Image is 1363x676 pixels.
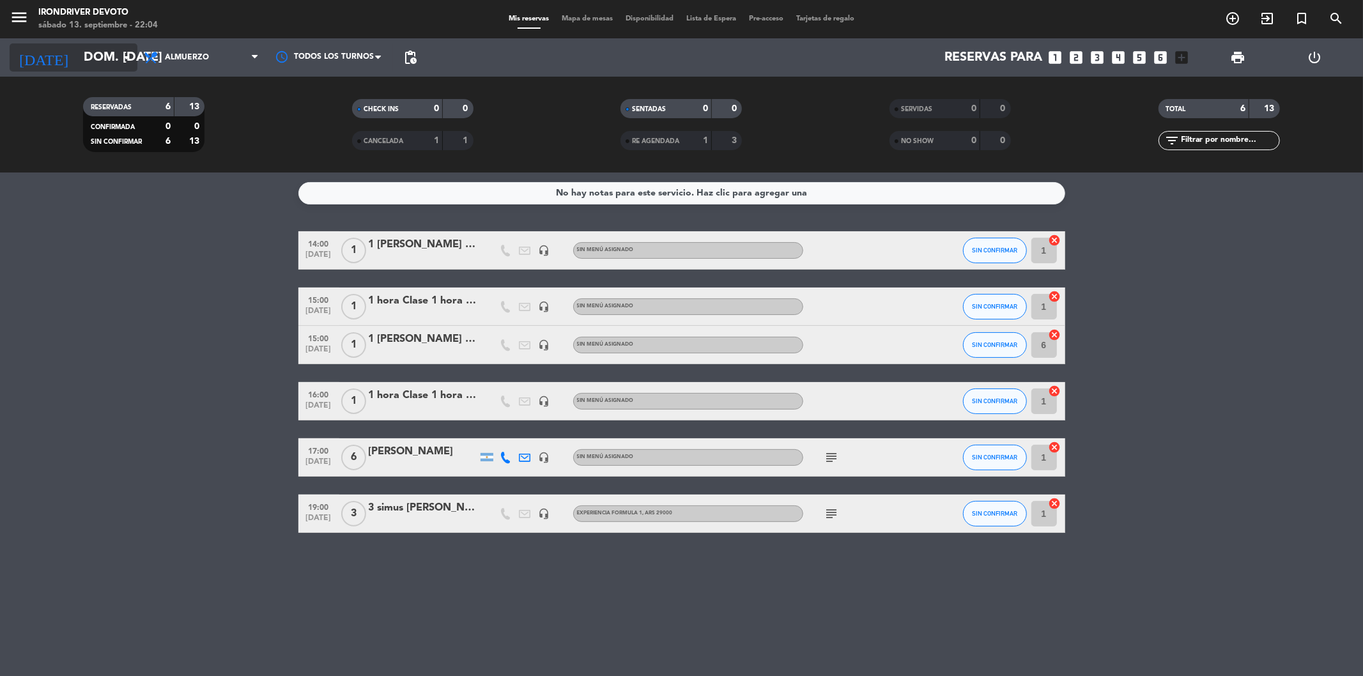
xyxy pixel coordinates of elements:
[341,388,366,414] span: 1
[303,330,335,345] span: 15:00
[189,102,202,111] strong: 13
[1264,104,1277,113] strong: 13
[303,401,335,416] span: [DATE]
[743,15,790,22] span: Pre-acceso
[643,511,673,516] span: , ARS 29000
[824,506,840,521] i: subject
[1328,11,1344,26] i: search
[539,301,550,312] i: headset_mic
[1230,50,1245,65] span: print
[556,186,807,201] div: No hay notas para este servicio. Haz clic para agregar una
[790,15,861,22] span: Tarjetas de regalo
[1111,49,1127,66] i: looks_4
[369,500,477,516] div: 3 simus [PERSON_NAME]
[539,245,550,256] i: headset_mic
[303,250,335,265] span: [DATE]
[341,294,366,319] span: 1
[1180,134,1279,148] input: Filtrar por nombre...
[189,137,202,146] strong: 13
[502,15,555,22] span: Mis reservas
[434,136,439,145] strong: 1
[303,499,335,514] span: 19:00
[577,303,634,309] span: Sin menú asignado
[703,104,708,113] strong: 0
[1294,11,1309,26] i: turned_in_not
[341,501,366,526] span: 3
[166,122,171,131] strong: 0
[303,292,335,307] span: 15:00
[971,136,976,145] strong: 0
[341,332,366,358] span: 1
[972,247,1017,254] span: SIN CONFIRMAR
[1049,234,1061,247] i: cancel
[1001,104,1008,113] strong: 0
[303,514,335,528] span: [DATE]
[972,303,1017,310] span: SIN CONFIRMAR
[539,452,550,463] i: headset_mic
[1174,49,1190,66] i: add_box
[824,450,840,465] i: subject
[1049,497,1061,510] i: cancel
[1276,38,1353,77] div: LOG OUT
[166,102,171,111] strong: 6
[732,104,739,113] strong: 0
[463,136,470,145] strong: 1
[555,15,619,22] span: Mapa de mesas
[963,501,1027,526] button: SIN CONFIRMAR
[341,238,366,263] span: 1
[303,307,335,321] span: [DATE]
[632,106,666,112] span: SENTADAS
[1225,11,1240,26] i: add_circle_outline
[303,345,335,360] span: [DATE]
[303,443,335,457] span: 17:00
[364,138,403,144] span: CANCELADA
[303,387,335,401] span: 16:00
[577,247,634,252] span: Sin menú asignado
[972,510,1017,517] span: SIN CONFIRMAR
[1090,49,1106,66] i: looks_3
[1259,11,1275,26] i: exit_to_app
[463,104,470,113] strong: 0
[10,43,77,72] i: [DATE]
[577,342,634,347] span: Sin menú asignado
[369,236,477,253] div: 1 [PERSON_NAME] [PERSON_NAME] ABONADO SEPTIEMBRE
[972,397,1017,404] span: SIN CONFIRMAR
[194,122,202,131] strong: 0
[577,511,673,516] span: Experiencia Formula 1
[1049,290,1061,303] i: cancel
[901,138,934,144] span: NO SHOW
[38,6,158,19] div: Irondriver Devoto
[1166,106,1186,112] span: TOTAL
[577,454,634,459] span: Sin menú asignado
[369,331,477,348] div: 1 [PERSON_NAME] [PERSON_NAME] ABONADO SEPTIEMBRE
[369,387,477,404] div: 1 hora Clase 1 hora simu libre [PERSON_NAME] [PERSON_NAME] (17/8 hasta la de 7/9) ya abonado
[303,457,335,472] span: [DATE]
[539,508,550,519] i: headset_mic
[963,332,1027,358] button: SIN CONFIRMAR
[901,106,932,112] span: SERVIDAS
[632,138,679,144] span: RE AGENDADA
[1132,49,1148,66] i: looks_5
[963,238,1027,263] button: SIN CONFIRMAR
[539,339,550,351] i: headset_mic
[38,19,158,32] div: sábado 13. septiembre - 22:04
[91,139,142,145] span: SIN CONFIRMAR
[703,136,708,145] strong: 1
[963,445,1027,470] button: SIN CONFIRMAR
[369,293,477,309] div: 1 hora Clase 1 hora simu libre [PERSON_NAME] [PERSON_NAME] (17/8 hasta la de 7/9) ya abonado
[341,445,366,470] span: 6
[1049,328,1061,341] i: cancel
[963,388,1027,414] button: SIN CONFIRMAR
[165,53,209,62] span: Almuerzo
[91,124,135,130] span: CONFIRMADA
[434,104,439,113] strong: 0
[1153,49,1169,66] i: looks_6
[972,454,1017,461] span: SIN CONFIRMAR
[166,137,171,146] strong: 6
[972,341,1017,348] span: SIN CONFIRMAR
[364,106,399,112] span: CHECK INS
[1068,49,1085,66] i: looks_two
[1047,49,1064,66] i: looks_one
[403,50,418,65] span: pending_actions
[539,396,550,407] i: headset_mic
